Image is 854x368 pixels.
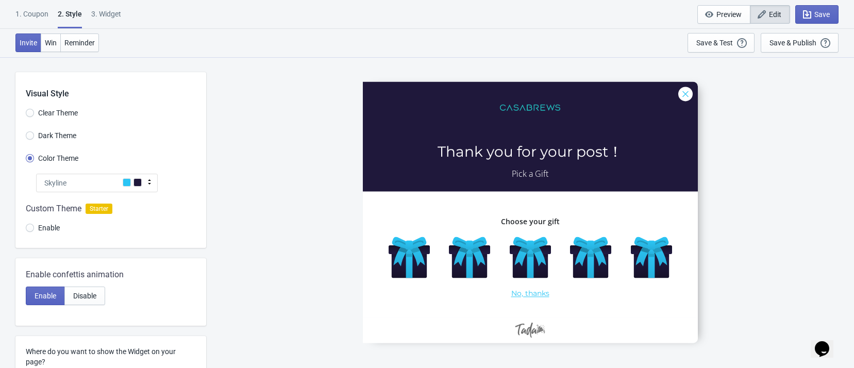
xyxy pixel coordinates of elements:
button: Disable [64,287,105,305]
span: Enable confettis animation [26,269,124,281]
span: Disable [73,292,96,300]
label: Where do you want to show the Widget on your page? [26,346,196,367]
div: Visual Style [26,72,206,100]
button: Edit [750,5,790,24]
span: Skyline [44,178,66,188]
iframe: chat widget [811,327,844,358]
span: Color Theme [38,153,78,163]
span: Enable [35,292,56,300]
span: Save [814,10,830,19]
span: Dark Theme [38,130,76,141]
span: Reminder [64,39,95,47]
button: Save & Publish [761,33,839,53]
div: 3. Widget [91,9,121,27]
button: Enable [26,287,65,305]
span: Edit [769,10,781,19]
button: Save & Test [688,33,755,53]
button: Save [795,5,839,24]
div: Save & Test [696,39,733,47]
div: Save & Publish [769,39,816,47]
span: Win [45,39,57,47]
div: 2 . Style [58,9,82,28]
button: Preview [697,5,750,24]
button: Win [41,34,61,52]
span: Preview [716,10,742,19]
button: Invite [15,34,41,52]
button: Reminder [60,34,99,52]
span: Invite [20,39,37,47]
div: 1. Coupon [15,9,48,27]
span: Clear Theme [38,108,78,118]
